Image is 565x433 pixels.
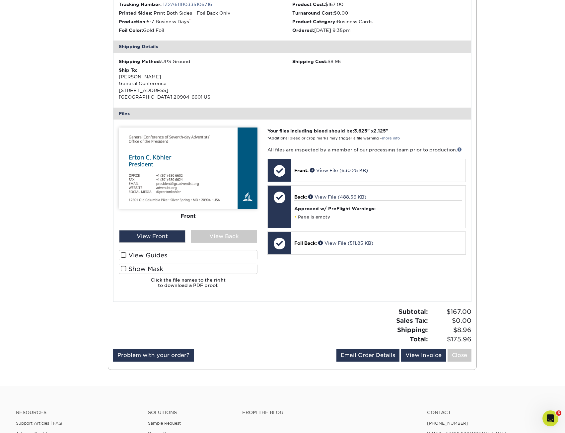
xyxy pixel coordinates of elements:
strong: Product Cost: [292,2,325,7]
strong: Ordered: [292,28,314,33]
div: Shipping Details [113,41,471,52]
p: All files are inspected by a member of our processing team prior to production. [267,146,465,153]
div: UPS Ground [119,58,292,65]
a: 1Z2A611R0335106716 [163,2,212,7]
div: View Front [119,230,185,243]
strong: Production: [119,19,147,24]
a: [PHONE_NUMBER] [427,421,468,426]
h4: Solutions [148,410,232,415]
a: View File (511.85 KB) [318,240,373,246]
li: $167.00 [292,1,466,8]
li: [DATE] 9:35pm [292,27,466,34]
a: Contact [427,410,549,415]
div: View Back [191,230,257,243]
strong: Ship To: [119,67,137,73]
a: View File (488.56 KB) [308,194,366,200]
span: $8.96 [430,325,471,335]
strong: Printed Sides: [119,10,152,16]
li: 5-7 Business Days [119,18,292,25]
span: 3.625 [354,128,367,133]
strong: Shipping: [397,326,428,333]
span: $167.00 [430,307,471,316]
small: *Additional bleed or crop marks may trigger a file warning – [267,136,400,140]
div: Front [119,209,257,223]
a: Sample Request [148,421,181,426]
span: 6 [556,410,561,416]
a: View File (630.25 KB) [310,168,368,173]
div: [PERSON_NAME] General Conference [STREET_ADDRESS] [GEOGRAPHIC_DATA] 20904-6601 US [119,67,292,101]
strong: Total: [410,335,428,343]
div: $8.96 [292,58,466,65]
strong: Tracking Number: [119,2,162,7]
label: View Guides [119,250,257,260]
span: $0.00 [430,316,471,325]
a: more info [382,136,400,140]
iframe: Intercom live chat [542,410,558,426]
strong: Foil Color: [119,28,143,33]
strong: Your files including bleed should be: " x " [267,128,388,133]
iframe: Google Customer Reviews [2,413,56,431]
span: Front: [294,168,309,173]
span: Back: [294,194,307,200]
span: 2.125 [374,128,386,133]
strong: Product Category: [292,19,337,24]
strong: Turnaround Cost: [292,10,334,16]
div: Files [113,108,471,120]
li: Business Cards [292,18,466,25]
a: Email Order Details [336,349,399,362]
h4: Approved w/ PreFlight Warnings: [294,206,462,211]
strong: Shipping Cost: [292,59,327,64]
li: Gold Foil [119,27,292,34]
span: Foil Back: [294,240,317,246]
label: Show Mask [119,264,257,274]
h4: Resources [16,410,138,415]
span: Print Both Sides - Foil Back Only [154,10,231,16]
a: Close [448,349,471,362]
h4: From the Blog [242,410,409,415]
a: View Invoice [401,349,446,362]
strong: Shipping Method: [119,59,161,64]
strong: Subtotal: [398,308,428,315]
li: $0.00 [292,10,466,16]
a: Problem with your order? [113,349,194,362]
li: Page is empty [294,214,462,220]
h6: Click the file names to the right to download a PDF proof. [119,277,257,294]
span: $175.96 [430,335,471,344]
strong: Sales Tax: [396,317,428,324]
